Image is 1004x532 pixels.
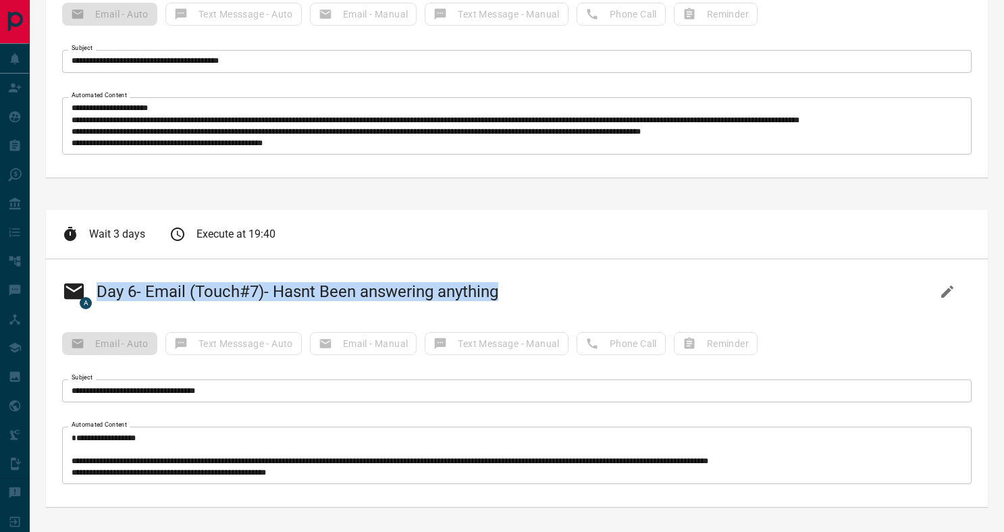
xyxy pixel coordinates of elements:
[62,226,145,242] div: Wait 3 days
[80,297,92,309] span: A
[72,91,127,100] label: Automated Content
[62,275,498,308] h2: Day 6- Email (Touch#7)- Hasnt Been answering anything
[72,44,93,53] label: Subject
[72,421,127,429] label: Automated Content
[72,373,93,382] label: Subject
[169,226,275,242] div: Execute at 19:40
